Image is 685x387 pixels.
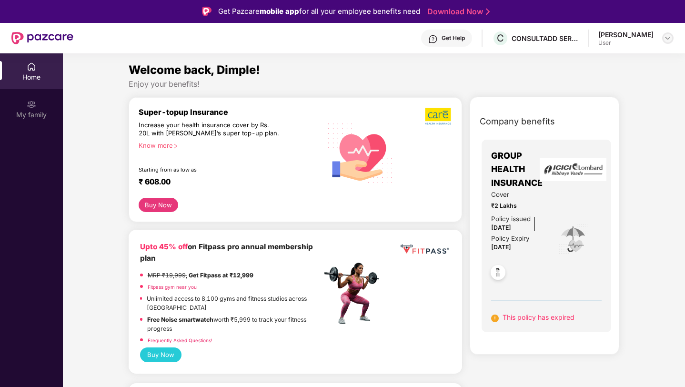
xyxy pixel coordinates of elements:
div: Policy Expiry [491,234,529,244]
div: Get Help [442,34,465,42]
a: Fitpass gym near you [148,284,197,290]
b: Upto 45% off [140,242,188,251]
img: icon [558,224,589,255]
img: svg+xml;base64,PHN2ZyB3aWR0aD0iMjAiIGhlaWdodD0iMjAiIHZpZXdCb3g9IjAgMCAyMCAyMCIgZmlsbD0ibm9uZSIgeG... [27,100,36,109]
a: Frequently Asked Questions! [148,337,212,343]
img: New Pazcare Logo [11,32,73,44]
span: C [497,32,504,44]
img: fpp.png [321,260,388,327]
img: Stroke [486,7,490,17]
div: ₹ 608.00 [139,177,312,188]
span: Welcome back, Dimple! [129,63,260,77]
div: Get Pazcare for all your employee benefits need [218,6,420,17]
img: svg+xml;base64,PHN2ZyB4bWxucz0iaHR0cDovL3d3dy53My5vcmcvMjAwMC9zdmciIHhtbG5zOnhsaW5rPSJodHRwOi8vd3... [322,112,400,192]
img: svg+xml;base64,PHN2ZyB4bWxucz0iaHR0cDovL3d3dy53My5vcmcvMjAwMC9zdmciIHdpZHRoPSIxNiIgaGVpZ2h0PSIxNi... [491,315,499,322]
img: svg+xml;base64,PHN2ZyBpZD0iSGVscC0zMngzMiIgeG1sbnM9Imh0dHA6Ly93d3cudzMub3JnLzIwMDAvc3ZnIiB3aWR0aD... [428,34,438,44]
img: fppp.png [399,241,451,257]
p: worth ₹5,999 to track your fitness progress [147,315,321,334]
del: MRP ₹19,999, [148,272,187,279]
div: [PERSON_NAME] [598,30,654,39]
span: [DATE] [491,244,511,251]
div: Enjoy your benefits! [129,79,620,89]
strong: mobile app [260,7,299,16]
div: Super-topup Insurance [139,107,322,117]
div: Know more [139,142,316,148]
span: ₹2 Lakhs [491,201,545,210]
div: Starting from as low as [139,166,281,173]
strong: Free Noise smartwatch [147,316,213,323]
div: Policy issued [491,214,531,224]
img: Logo [202,7,212,16]
div: Increase your health insurance cover by Rs. 20L with [PERSON_NAME]’s super top-up plan. [139,121,281,138]
img: svg+xml;base64,PHN2ZyBpZD0iSG9tZSIgeG1sbnM9Imh0dHA6Ly93d3cudzMub3JnLzIwMDAvc3ZnIiB3aWR0aD0iMjAiIG... [27,62,36,71]
button: Buy Now [139,198,178,212]
div: CONSULTADD SERVICES PRIVATE LIMITED [512,34,578,43]
span: Company benefits [480,115,555,128]
span: Cover [491,190,545,200]
strong: Get Fitpass at ₹12,999 [189,272,253,279]
img: svg+xml;base64,PHN2ZyB4bWxucz0iaHR0cDovL3d3dy53My5vcmcvMjAwMC9zdmciIHdpZHRoPSI0OC45NDMiIGhlaWdodD... [486,262,510,285]
span: GROUP HEALTH INSURANCE [491,149,545,190]
img: b5dec4f62d2307b9de63beb79f102df3.png [425,107,452,125]
div: User [598,39,654,47]
a: Download Now [427,7,487,17]
img: svg+xml;base64,PHN2ZyBpZD0iRHJvcGRvd24tMzJ4MzIiIHhtbG5zPSJodHRwOi8vd3d3LnczLm9yZy8yMDAwL3N2ZyIgd2... [664,34,672,42]
span: [DATE] [491,224,511,231]
span: This policy has expired [503,313,574,321]
button: Buy Now [140,347,181,362]
b: on Fitpass pro annual membership plan [140,242,313,263]
img: insurerLogo [540,158,606,181]
span: right [173,143,178,149]
p: Unlimited access to 8,100 gyms and fitness studios across [GEOGRAPHIC_DATA] [147,294,321,313]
